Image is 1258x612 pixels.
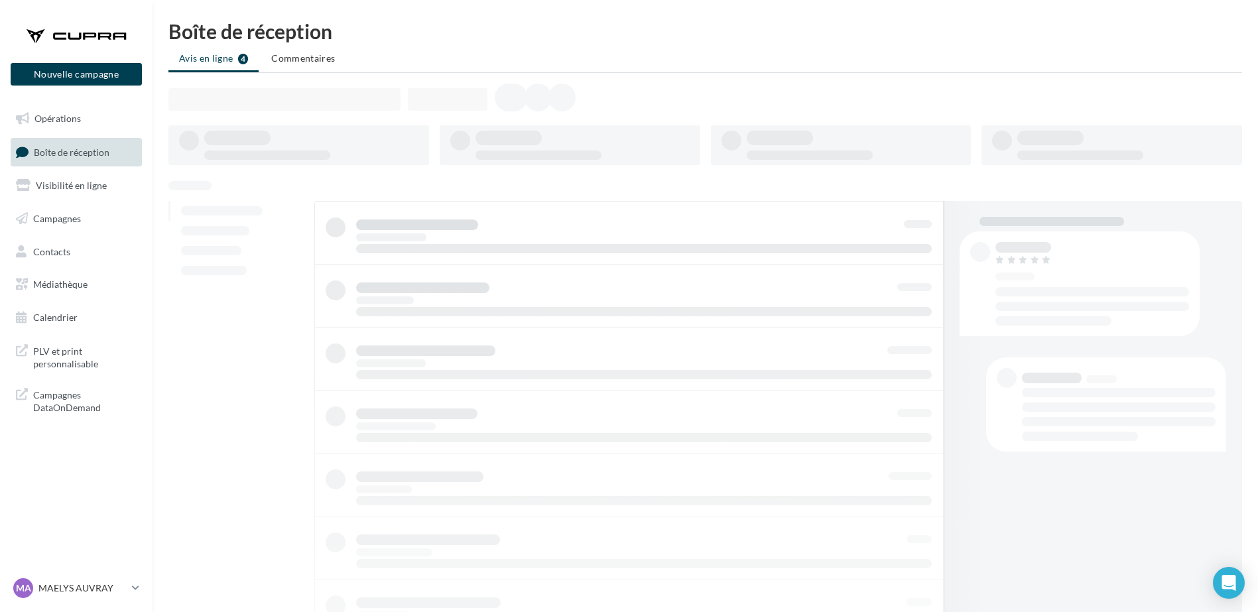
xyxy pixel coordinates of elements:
[168,21,1242,41] div: Boîte de réception
[8,138,145,166] a: Boîte de réception
[8,381,145,420] a: Campagnes DataOnDemand
[8,271,145,298] a: Médiathèque
[34,146,109,157] span: Boîte de réception
[16,581,31,595] span: MA
[11,63,142,86] button: Nouvelle campagne
[33,386,137,414] span: Campagnes DataOnDemand
[38,581,127,595] p: MAELYS AUVRAY
[33,342,137,371] span: PLV et print personnalisable
[8,105,145,133] a: Opérations
[8,205,145,233] a: Campagnes
[33,312,78,323] span: Calendrier
[33,278,88,290] span: Médiathèque
[34,113,81,124] span: Opérations
[8,304,145,332] a: Calendrier
[271,52,335,64] span: Commentaires
[33,245,70,257] span: Contacts
[8,172,145,200] a: Visibilité en ligne
[1213,567,1245,599] div: Open Intercom Messenger
[8,337,145,376] a: PLV et print personnalisable
[8,238,145,266] a: Contacts
[11,576,142,601] a: MA MAELYS AUVRAY
[33,213,81,224] span: Campagnes
[36,180,107,191] span: Visibilité en ligne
